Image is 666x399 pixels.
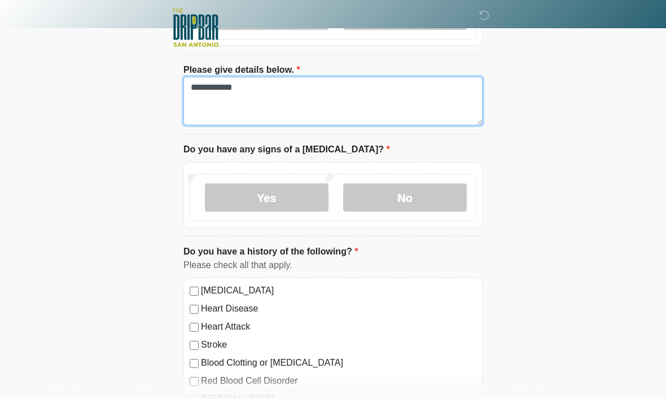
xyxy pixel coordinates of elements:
label: Heart Disease [201,302,476,315]
label: Yes [205,183,328,212]
label: Do you have any signs of a [MEDICAL_DATA]? [183,143,390,156]
label: Heart Attack [201,320,476,334]
img: The DRIPBaR - San Antonio Fossil Creek Logo [172,8,218,48]
label: No [343,183,467,212]
label: Stroke [201,338,476,352]
label: Do you have a history of the following? [183,245,358,258]
div: Please check all that apply. [183,258,483,272]
input: Stroke [190,341,199,350]
input: Red Blood Cell Disorder [190,377,199,386]
label: [MEDICAL_DATA] [201,284,476,297]
input: Blood Clotting or [MEDICAL_DATA] [190,359,199,368]
label: Blood Clotting or [MEDICAL_DATA] [201,356,476,370]
input: Heart Attack [190,323,199,332]
input: [MEDICAL_DATA] [190,287,199,296]
label: Please give details below. [183,63,300,77]
input: Heart Disease [190,305,199,314]
label: Red Blood Cell Disorder [201,374,476,388]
